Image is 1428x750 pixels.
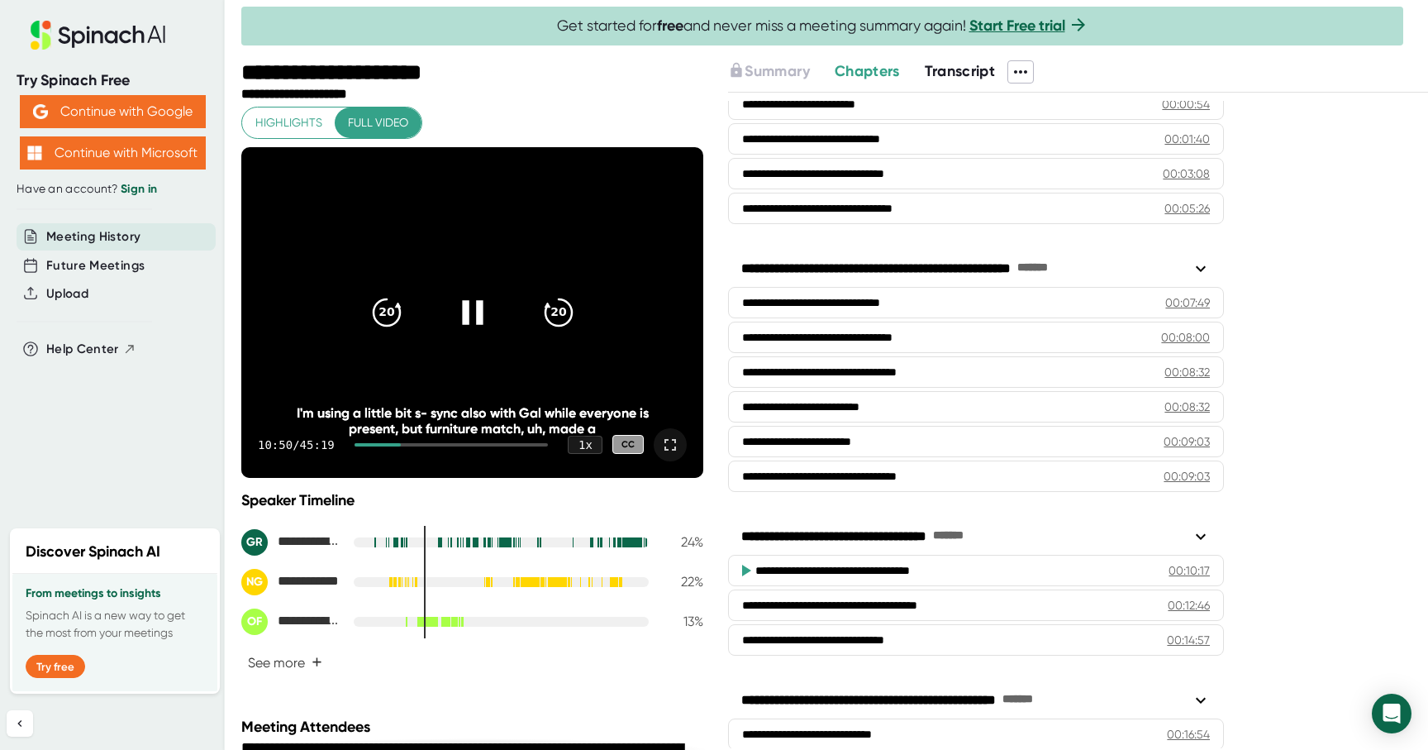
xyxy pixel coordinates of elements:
[20,136,206,170] button: Continue with Microsoft
[1165,294,1210,311] div: 00:07:49
[20,95,206,128] button: Continue with Google
[33,104,48,119] img: Aehbyd4JwY73AAAAAElFTkSuQmCC
[1372,694,1411,733] div: Open Intercom Messenger
[1164,131,1210,147] div: 00:01:40
[255,112,322,133] span: Highlights
[241,529,340,556] div: Gal Rozensweig
[17,182,208,197] div: Have an account?
[26,655,85,678] button: Try free
[1161,329,1210,346] div: 00:08:00
[241,609,268,635] div: OF
[241,491,703,509] div: Speaker Timeline
[46,227,140,246] button: Meeting History
[1164,364,1210,380] div: 00:08:32
[662,614,703,629] div: 13 %
[7,710,33,737] button: Collapse sidebar
[835,62,900,80] span: Chapters
[241,609,340,635] div: Oded Fuhrmann
[612,435,644,454] div: CC
[1163,165,1210,182] div: 00:03:08
[258,438,335,451] div: 10:50 / 45:19
[46,284,88,303] button: Upload
[568,436,602,454] div: 1 x
[241,529,268,556] div: GR
[925,60,996,83] button: Transcript
[241,718,707,736] div: Meeting Attendees
[1164,433,1210,450] div: 00:09:03
[288,405,658,437] div: I'm using a little bit s- sync also with Gal while everyone is present, but furniture match, uh, ...
[1169,562,1210,579] div: 00:10:17
[46,340,136,359] button: Help Center
[46,340,119,359] span: Help Center
[26,587,204,600] h3: From meetings to insights
[557,17,1088,36] span: Get started for and never miss a meeting summary again!
[335,107,421,138] button: Full video
[925,62,996,80] span: Transcript
[657,17,683,35] b: free
[969,17,1065,35] a: Start Free trial
[728,60,834,84] div: Upgrade to access
[1164,399,1210,415] div: 00:08:32
[241,648,329,677] button: See more+
[1164,200,1210,217] div: 00:05:26
[728,60,809,83] button: Summary
[1168,597,1210,614] div: 00:12:46
[241,569,268,595] div: NG
[26,607,204,642] p: Spinach AI is a new way to get the most from your meetings
[1164,468,1210,485] div: 00:09:03
[242,107,336,138] button: Highlights
[662,574,703,590] div: 22 %
[121,182,157,196] a: Sign in
[662,534,703,550] div: 24 %
[26,541,160,563] h2: Discover Spinach AI
[1167,726,1210,743] div: 00:16:54
[835,60,900,83] button: Chapters
[1162,96,1210,112] div: 00:00:54
[348,112,408,133] span: Full video
[745,62,809,80] span: Summary
[17,71,208,90] div: Try Spinach Free
[312,656,322,669] span: +
[46,256,145,275] button: Future Meetings
[1167,632,1210,648] div: 00:14:57
[241,569,340,595] div: Nami Gheidar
